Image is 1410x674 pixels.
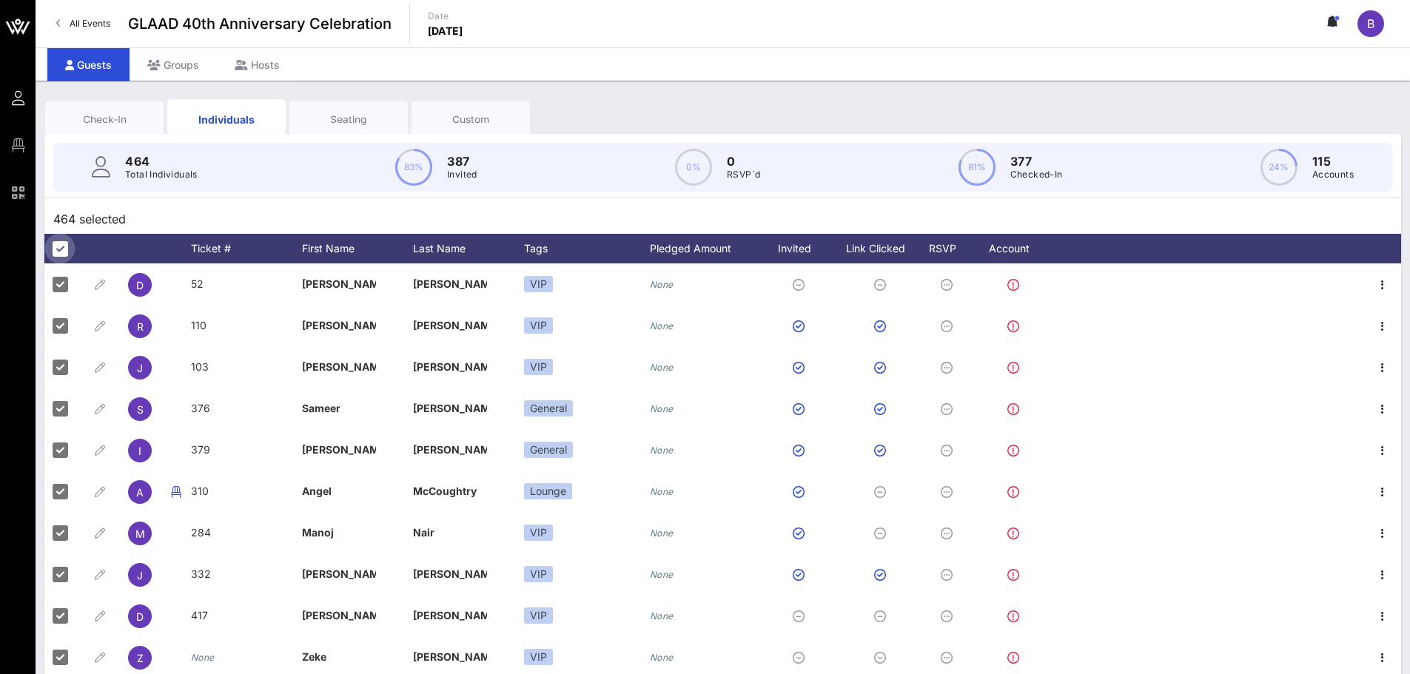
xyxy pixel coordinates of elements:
p: [PERSON_NAME] [302,346,376,388]
span: 464 selected [53,210,126,228]
div: Hosts [217,48,298,81]
span: D [136,610,144,623]
p: Nair [413,512,487,553]
div: Groups [130,48,217,81]
p: 115 [1312,152,1354,170]
p: [PERSON_NAME] [413,305,487,346]
div: Custom [423,112,519,127]
a: All Events [47,12,119,36]
div: General [524,442,573,458]
p: [PERSON_NAME] [413,346,487,388]
div: VIP [524,317,553,334]
div: General [524,400,573,417]
span: B [1367,16,1374,31]
p: 417 [191,595,265,636]
p: 379 [191,429,265,471]
span: S [137,403,144,416]
div: Invited [761,234,842,263]
div: Lounge [524,483,572,499]
p: 332 [191,553,265,595]
p: [PERSON_NAME] [413,595,487,636]
i: None [650,445,674,456]
div: B [1357,10,1384,37]
p: 387 [447,152,477,170]
p: Manoj [302,512,376,553]
span: J [137,362,143,374]
div: VIP [524,276,553,292]
i: None [650,528,674,539]
i: None [650,486,674,497]
div: Tags [524,234,650,263]
i: None [650,610,674,621]
span: M [135,528,145,540]
span: R [137,320,144,333]
div: Check-In [56,112,152,127]
p: 103 [191,346,265,388]
p: [DATE] [428,24,463,38]
p: 0 [727,152,760,170]
p: [PERSON_NAME] [302,553,376,595]
div: VIP [524,607,553,624]
p: Invited [447,167,477,182]
p: [PERSON_NAME] [413,429,487,471]
p: RSVP`d [727,167,760,182]
div: Ticket # [191,234,302,263]
div: RSVP [924,234,976,263]
span: GLAAD 40th Anniversary Celebration [128,13,392,35]
p: Checked-In [1010,167,1063,182]
p: 376 [191,388,265,429]
p: Total Individuals [125,167,198,182]
p: [PERSON_NAME] [413,388,487,429]
p: Angel [302,471,376,512]
p: Sameer [302,388,376,429]
p: McCoughtry [413,471,487,512]
div: Link Clicked [842,234,924,263]
div: First Name [302,234,413,263]
span: A [136,486,144,499]
p: 310 [191,471,265,512]
i: None [650,320,674,331]
div: Account [976,234,1057,263]
p: 377 [1010,152,1063,170]
i: None [191,652,215,663]
p: Date [428,9,463,24]
p: 52 [191,263,265,305]
p: [PERSON_NAME] [302,263,376,305]
div: Pledged Amount [650,234,761,263]
div: VIP [524,525,553,541]
i: None [650,569,674,580]
p: 110 [191,305,265,346]
p: [PERSON_NAME] [302,595,376,636]
i: None [650,362,674,373]
span: J [137,569,143,582]
div: VIP [524,649,553,665]
div: Last Name [413,234,524,263]
span: Z [137,652,144,664]
div: VIP [524,359,553,375]
div: VIP [524,566,553,582]
div: Guests [47,48,130,81]
span: D [136,279,144,291]
p: [PERSON_NAME] [302,429,376,471]
i: None [650,652,674,663]
span: All Events [70,18,110,29]
p: [PERSON_NAME] [413,263,487,305]
p: [PERSON_NAME] [302,305,376,346]
div: Seating [301,112,397,127]
span: I [138,445,141,457]
i: None [650,403,674,414]
p: 284 [191,512,265,553]
p: Accounts [1312,167,1354,182]
p: [PERSON_NAME] [413,553,487,595]
p: 464 [125,152,198,170]
div: Individuals [178,112,275,127]
i: None [650,279,674,290]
